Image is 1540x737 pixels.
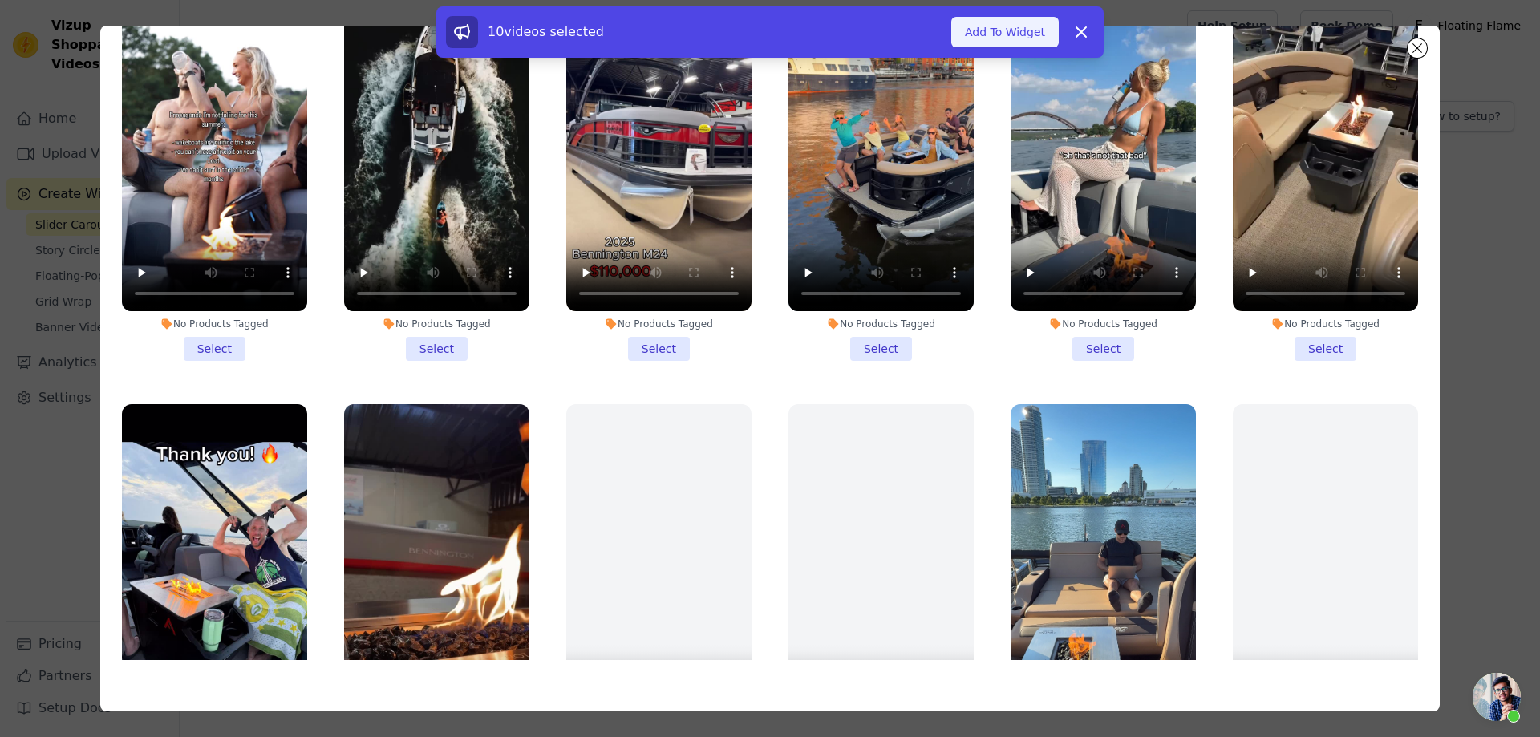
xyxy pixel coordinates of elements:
div: No Products Tagged [1233,318,1418,330]
div: No Products Tagged [566,318,752,330]
button: Add To Widget [951,17,1059,47]
span: 10 videos selected [488,24,604,39]
div: No Products Tagged [1011,318,1196,330]
div: No Products Tagged [788,318,974,330]
div: No Products Tagged [344,318,529,330]
div: No Products Tagged [122,318,307,330]
div: Open chat [1473,673,1521,721]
